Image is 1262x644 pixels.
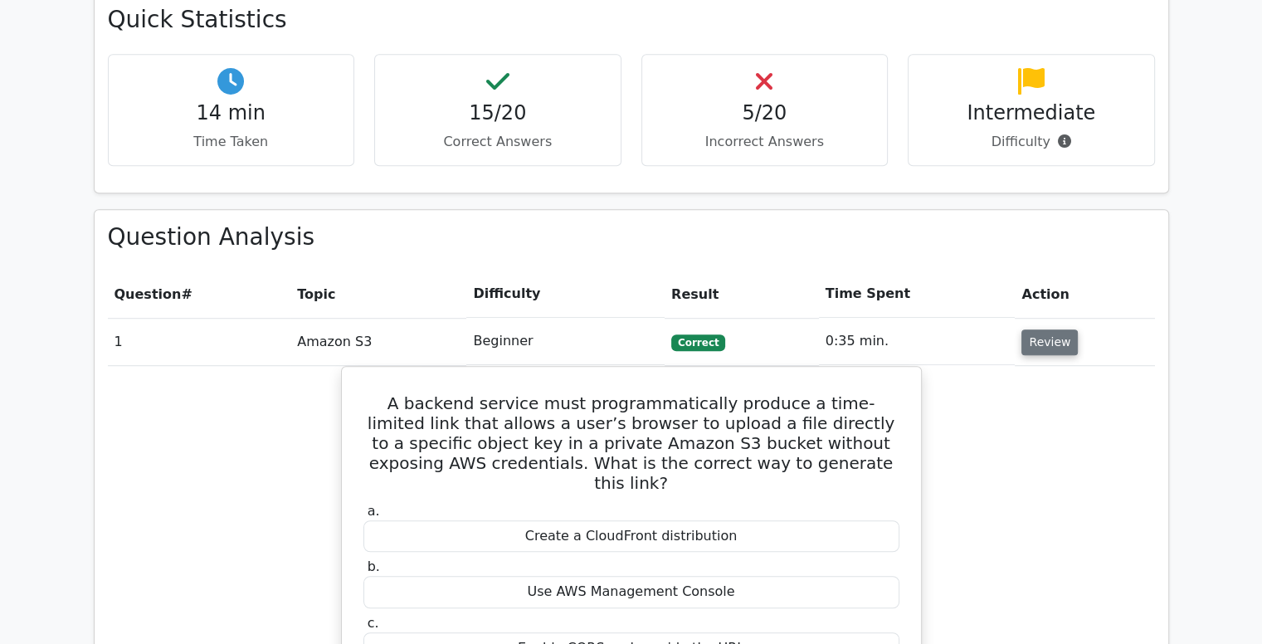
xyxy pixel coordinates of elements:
span: Correct [671,334,725,351]
button: Review [1021,329,1078,355]
td: 1 [108,318,291,365]
p: Difficulty [922,132,1141,152]
h3: Quick Statistics [108,6,1155,34]
td: 0:35 min. [819,318,1016,365]
th: Time Spent [819,271,1016,318]
p: Correct Answers [388,132,607,152]
th: Result [665,271,819,318]
h3: Question Analysis [108,223,1155,251]
td: Amazon S3 [290,318,466,365]
span: b. [368,559,380,574]
span: a. [368,503,380,519]
h4: Intermediate [922,101,1141,125]
th: # [108,271,291,318]
h5: A backend service must programmatically produce a time-limited link that allows a user’s browser ... [362,393,901,493]
span: c. [368,615,379,631]
h4: 5/20 [655,101,875,125]
th: Action [1015,271,1154,318]
p: Incorrect Answers [655,132,875,152]
h4: 14 min [122,101,341,125]
p: Time Taken [122,132,341,152]
span: Question [115,286,182,302]
td: Beginner [466,318,665,365]
h4: 15/20 [388,101,607,125]
div: Use AWS Management Console [363,576,899,608]
div: Create a CloudFront distribution [363,520,899,553]
th: Topic [290,271,466,318]
th: Difficulty [466,271,665,318]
